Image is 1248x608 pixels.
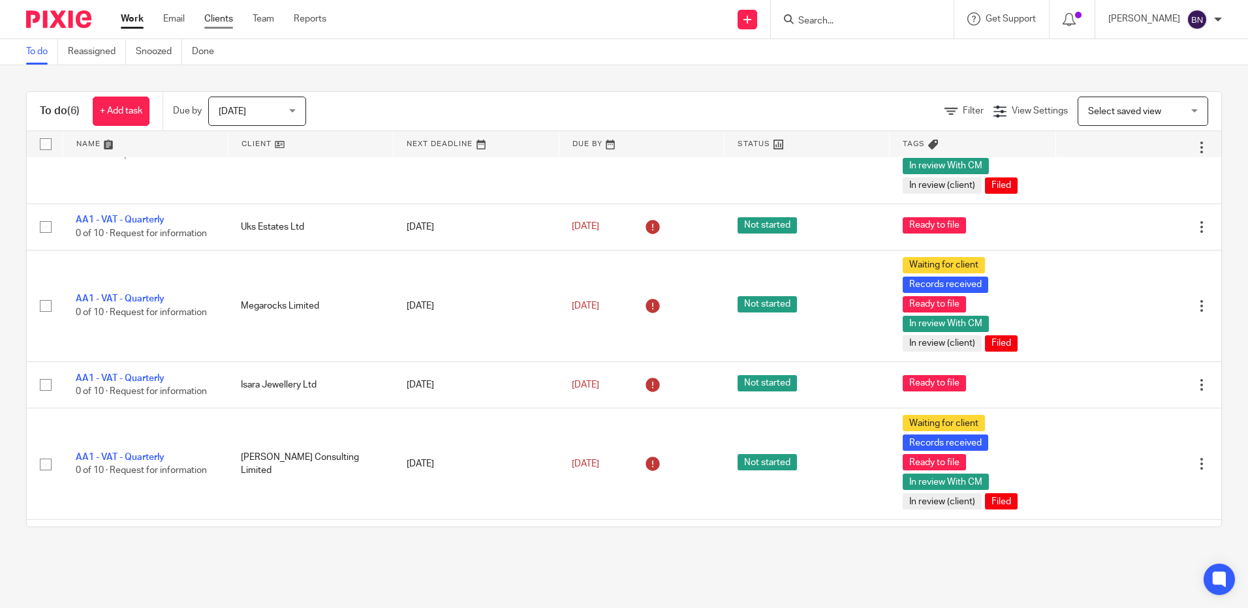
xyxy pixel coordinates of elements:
span: Ready to file [903,454,966,470]
span: 0 of 10 · Request for information [76,466,207,475]
a: AA1 - VAT - Quarterly [76,215,164,224]
span: 0 of 10 · Request for information [76,150,207,159]
span: In review (client) [903,177,982,194]
span: Filed [985,493,1018,509]
img: Pixie [26,10,91,28]
a: Snoozed [136,39,182,65]
a: AA1 - VAT - Quarterly [76,294,164,303]
span: Ready to file [903,217,966,234]
td: [DATE] [394,250,559,361]
span: View Settings [1012,106,1068,115]
span: Not started [738,217,797,234]
td: [DATE] [394,408,559,520]
a: + Add task [93,97,149,126]
span: In review With CM [903,474,989,490]
td: [DATE] [394,204,559,250]
a: Reports [294,12,326,25]
span: (6) [67,106,80,116]
span: Filed [985,177,1018,194]
span: Get Support [986,14,1036,23]
span: Records received [903,277,988,293]
td: Uks Estates Ltd [228,204,393,250]
td: [PERSON_NAME] Consulting Limited [228,408,393,520]
span: [DATE] [572,380,599,389]
span: 0 of 10 · Request for information [76,229,207,238]
p: [PERSON_NAME] [1108,12,1180,25]
span: [DATE] [572,459,599,468]
a: To do [26,39,58,65]
span: 0 of 10 · Request for information [76,308,207,317]
span: In review With CM [903,316,989,332]
span: In review With CM [903,158,989,174]
input: Search [797,16,914,27]
span: Ready to file [903,296,966,312]
a: Reassigned [68,39,126,65]
img: svg%3E [1187,9,1208,30]
span: Ready to file [903,375,966,391]
span: In review (client) [903,335,982,352]
a: Done [192,39,224,65]
span: Not started [738,454,797,470]
span: Waiting for client [903,415,985,431]
a: Email [163,12,185,25]
a: AA1 - VAT - Quarterly [76,374,164,383]
span: Waiting for client [903,257,985,273]
span: Not started [738,296,797,312]
td: [DATE] [394,361,559,408]
span: Filed [985,335,1018,352]
a: Team [253,12,274,25]
a: Work [121,12,144,25]
span: 0 of 10 · Request for information [76,387,207,396]
a: AA1 - VAT - Quarterly [76,453,164,462]
span: [DATE] [572,222,599,232]
h1: To do [40,104,80,118]
span: Tags [903,140,925,147]
span: Select saved view [1088,107,1161,116]
span: [DATE] [572,301,599,311]
span: Records received [903,434,988,451]
a: Clients [204,12,233,25]
span: [DATE] [219,107,246,116]
p: Due by [173,104,202,117]
span: Not started [738,375,797,391]
span: Filter [963,106,984,115]
span: In review (client) [903,493,982,509]
td: Isara Jewellery Ltd [228,361,393,408]
td: Megarocks Limited [228,250,393,361]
